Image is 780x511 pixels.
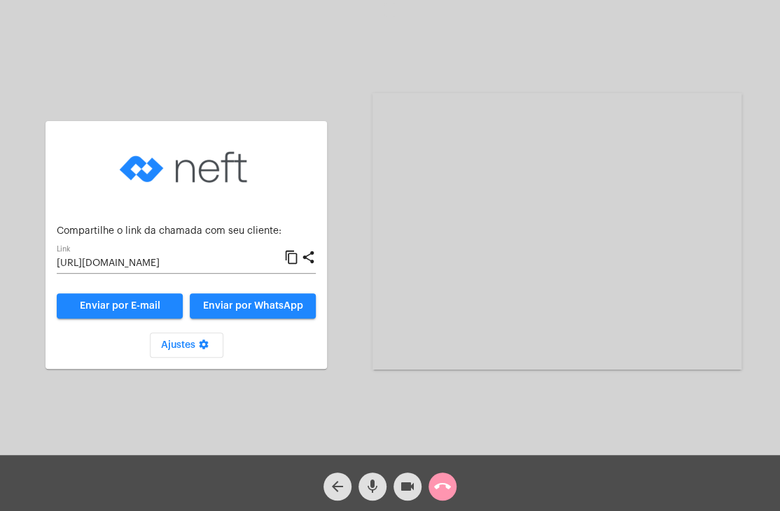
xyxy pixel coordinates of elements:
mat-icon: call_end [434,478,451,495]
button: Ajustes [150,332,223,358]
span: Enviar por WhatsApp [203,301,303,311]
mat-icon: settings [195,339,212,356]
img: logo-neft-novo-2.png [116,132,256,202]
mat-icon: share [301,249,316,266]
mat-icon: content_copy [284,249,299,266]
button: Enviar por WhatsApp [190,293,316,318]
span: Ajustes [161,340,212,350]
mat-icon: mic [364,478,381,495]
mat-icon: arrow_back [329,478,346,495]
span: Enviar por E-mail [80,301,160,311]
p: Compartilhe o link da chamada com seu cliente: [57,226,316,237]
a: Enviar por E-mail [57,293,183,318]
mat-icon: videocam [399,478,416,495]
